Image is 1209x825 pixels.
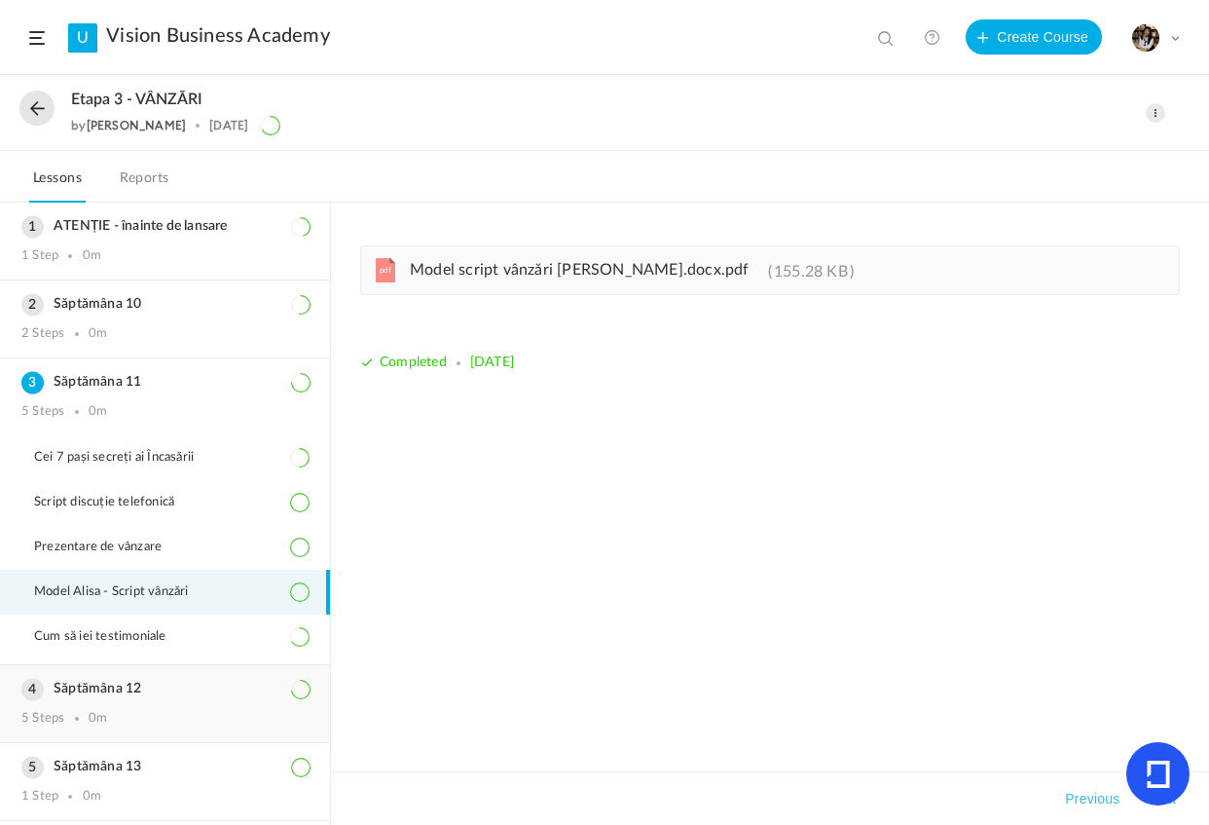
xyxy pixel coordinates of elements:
h3: Săptămâna 12 [21,681,309,697]
div: 5 Steps [21,404,64,420]
a: Reports [116,166,173,203]
h3: Săptămâna 13 [21,759,309,775]
span: Cum să iei testimoniale [34,629,191,645]
div: 1 Step [21,248,58,264]
span: Completed [380,356,447,369]
cite: pdf [376,258,395,283]
button: Previous [1061,787,1123,810]
div: 0m [89,326,107,342]
span: Etapa 3 - VÂNZĂRI [71,91,202,109]
div: 2 Steps [21,326,64,342]
div: 0m [89,711,107,727]
a: Lessons [29,166,86,203]
h3: ATENȚIE - înainte de lansare [21,218,309,235]
span: Script discuție telefonică [34,495,199,510]
h3: Săptămâna 11 [21,374,309,391]
a: Vision Business Academy [106,24,330,48]
div: by [71,119,186,132]
div: [DATE] [209,119,248,132]
div: 1 Step [21,789,58,805]
span: Cei 7 pași secreți ai Încasării [34,450,218,466]
div: 0m [89,404,107,420]
span: Model Alisa - Script vânzări [34,584,213,600]
a: U [68,23,97,53]
a: [PERSON_NAME] [87,118,187,132]
span: Model script vânzări [PERSON_NAME].docx.pdf [410,262,750,278]
div: 5 Steps [21,711,64,727]
img: tempimagehs7pti.png [1132,24,1159,52]
div: 0m [83,248,101,264]
div: 0m [83,789,101,805]
span: 155.28 KB [768,264,854,280]
span: [DATE] [470,356,514,369]
span: Prezentare de vânzare [34,540,186,555]
button: Create Course [966,19,1102,55]
h3: Săptămâna 10 [21,296,309,313]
